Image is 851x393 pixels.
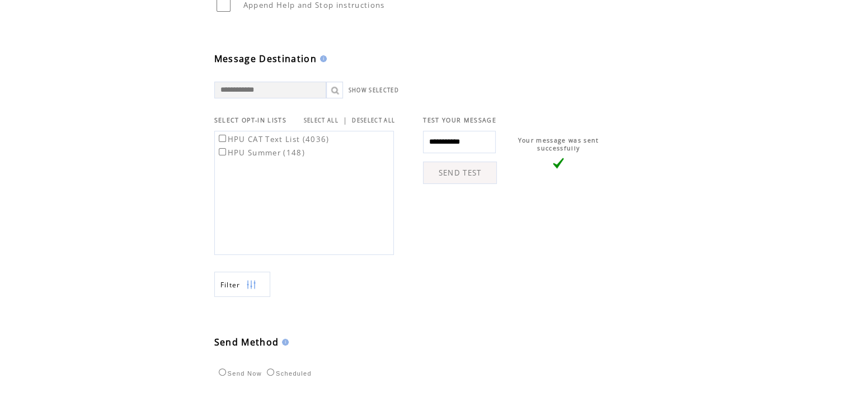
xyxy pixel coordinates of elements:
input: HPU Summer (148) [219,148,226,155]
span: Your message was sent successfully [518,136,599,152]
span: TEST YOUR MESSAGE [423,116,496,124]
label: Scheduled [264,370,312,377]
span: Send Method [214,336,279,348]
a: SELECT ALL [304,117,338,124]
label: HPU CAT Text List (4036) [217,134,330,144]
span: SELECT OPT-IN LISTS [214,116,286,124]
img: help.gif [317,55,327,62]
img: vLarge.png [553,158,564,169]
a: SHOW SELECTED [349,87,399,94]
img: help.gif [279,339,289,345]
span: Show filters [220,280,241,290]
a: Filter [214,272,270,297]
span: Message Destination [214,53,317,65]
a: DESELECT ALL [352,117,395,124]
label: Send Now [216,370,262,377]
input: Scheduled [267,368,274,376]
input: HPU CAT Text List (4036) [219,135,226,142]
input: Send Now [219,368,226,376]
a: SEND TEST [423,162,497,184]
label: HPU Summer (148) [217,148,305,158]
span: | [343,115,347,125]
img: filters.png [246,272,256,297]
